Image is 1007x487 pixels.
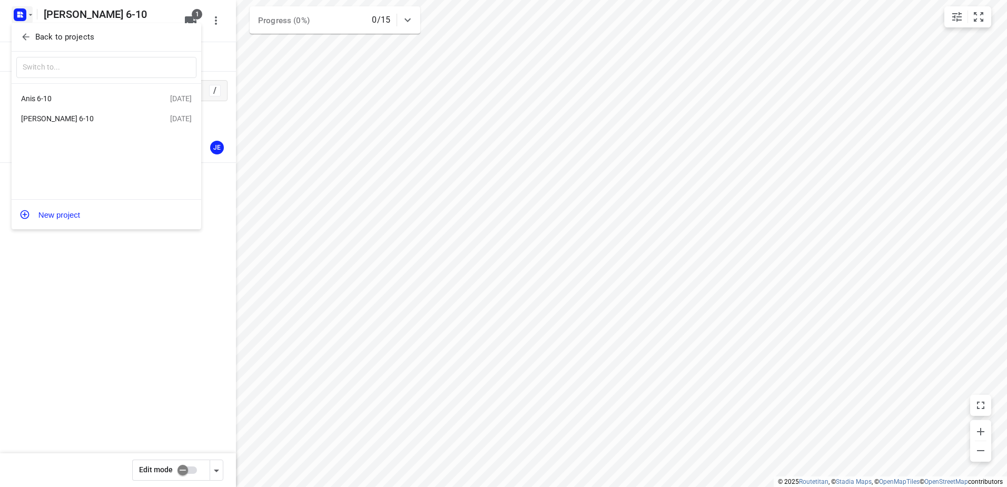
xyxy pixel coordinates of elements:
[16,57,196,79] input: Switch to...
[16,28,196,46] button: Back to projects
[35,31,94,43] p: Back to projects
[170,114,192,123] div: [DATE]
[12,204,201,225] button: New project
[21,114,142,123] div: [PERSON_NAME] 6-10
[12,88,201,109] div: Anis 6-10[DATE]
[170,94,192,103] div: [DATE]
[12,109,201,129] div: [PERSON_NAME] 6-10[DATE]
[21,94,142,103] div: Anis 6-10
